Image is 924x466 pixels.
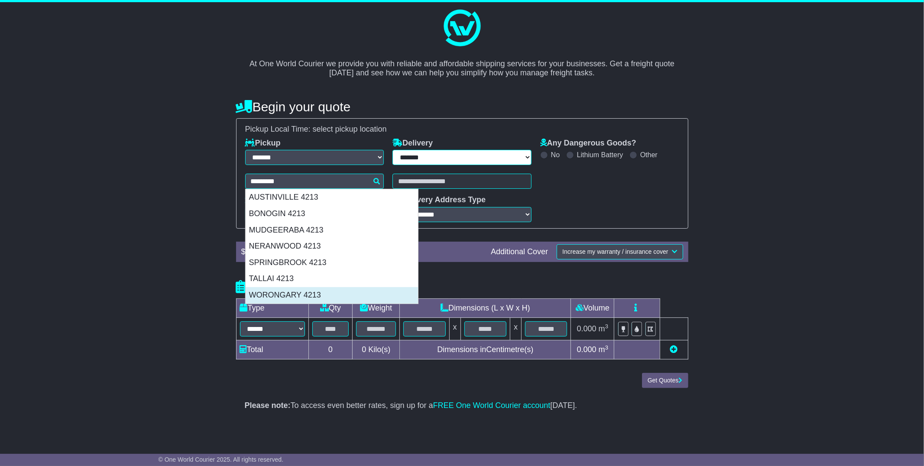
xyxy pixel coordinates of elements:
[308,340,353,359] td: 0
[245,401,291,410] strong: Please note:
[400,340,571,359] td: Dimensions in Centimetre(s)
[577,151,623,159] label: Lithium Battery
[353,340,400,359] td: Kilo(s)
[246,238,418,255] div: NERANWOOD 4213
[245,139,281,148] label: Pickup
[241,125,684,134] div: Pickup Local Time:
[236,280,345,294] h4: Package details |
[246,287,418,304] div: WORONGARY 4213
[440,6,483,50] img: One World Courier Logo - great freight rates
[540,139,636,148] label: Any Dangerous Goods?
[577,324,597,333] span: 0.000
[236,340,308,359] td: Total
[236,299,308,318] td: Type
[642,373,688,388] button: Get Quotes
[313,125,387,133] span: select pickup location
[562,248,668,255] span: Increase my warranty / insurance cover
[245,50,680,78] p: At One World Courier we provide you with reliable and affordable shipping services for your busin...
[605,344,609,351] sup: 3
[245,401,680,411] p: To access even better rates, sign up for a [DATE].
[433,401,551,410] a: FREE One World Courier account
[392,195,486,205] label: Delivery Address Type
[599,345,609,354] span: m
[577,345,597,354] span: 0.000
[510,318,522,340] td: x
[246,206,418,222] div: BONOGIN 4213
[400,299,571,318] td: Dimensions (L x W x H)
[571,299,614,318] td: Volume
[159,456,284,463] span: © One World Courier 2025. All rights reserved.
[353,299,400,318] td: Weight
[246,255,418,271] div: SPRINGBROOK 4213
[246,271,418,287] div: TALLAI 4213
[392,139,433,148] label: Delivery
[237,247,487,257] div: $ FreightSafe warranty included
[308,299,353,318] td: Qty
[246,189,418,206] div: AUSTINVILLE 4213
[236,100,688,114] h4: Begin your quote
[670,345,678,354] a: Add new item
[246,222,418,239] div: MUDGEERABA 4213
[640,151,658,159] label: Other
[605,323,609,330] sup: 3
[551,151,560,159] label: No
[449,318,460,340] td: x
[557,244,683,259] button: Increase my warranty / insurance cover
[362,345,366,354] span: 0
[486,247,552,257] div: Additional Cover
[599,324,609,333] span: m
